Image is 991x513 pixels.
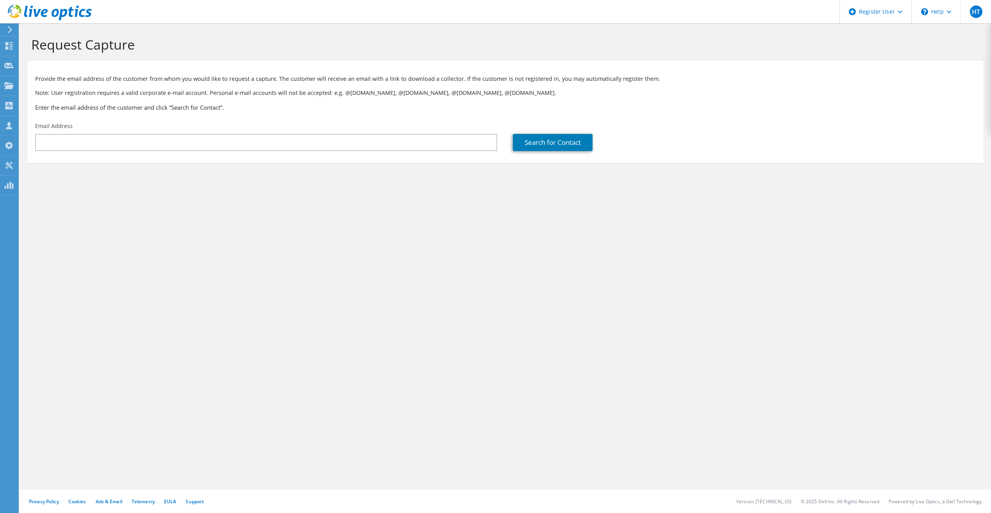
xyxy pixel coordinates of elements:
[96,498,122,505] a: Ads & Email
[29,498,59,505] a: Privacy Policy
[513,134,593,151] a: Search for Contact
[164,498,176,505] a: EULA
[970,5,982,18] span: HT
[68,498,86,505] a: Cookies
[31,36,975,53] h1: Request Capture
[35,89,975,97] p: Note: User registration requires a valid corporate e-mail account. Personal e-mail accounts will ...
[186,498,204,505] a: Support
[736,498,791,505] li: Version: [TECHNICAL_ID]
[889,498,982,505] li: Powered by Live Optics, a Dell Technology
[801,498,879,505] li: © 2025 Dell Inc. All Rights Reserved
[35,122,73,130] label: Email Address
[35,103,975,112] h3: Enter the email address of the customer and click “Search for Contact”.
[132,498,155,505] a: Telemetry
[921,8,928,15] svg: \n
[35,75,975,83] p: Provide the email address of the customer from whom you would like to request a capture. The cust...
